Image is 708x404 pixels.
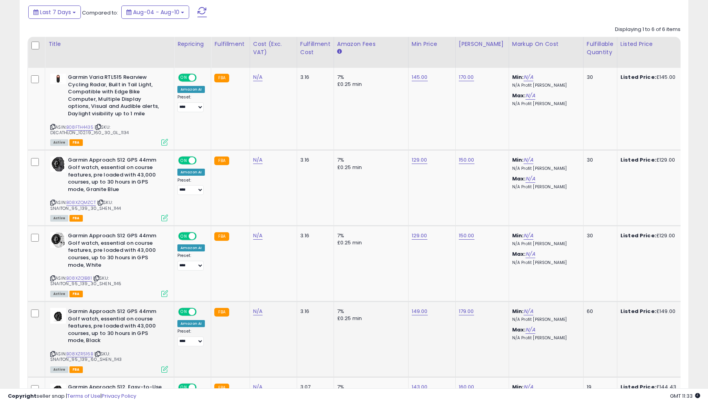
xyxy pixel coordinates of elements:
[195,309,208,315] span: OFF
[68,157,163,195] b: Garmin Approach S12 GPS 44mm Golf watch, essential on course features, pre loaded with 43,000 cou...
[133,8,179,16] span: Aug-04 - Aug-10
[50,308,168,372] div: ASIN:
[8,392,36,400] strong: Copyright
[177,169,205,176] div: Amazon AI
[337,40,405,48] div: Amazon Fees
[620,308,686,315] div: £149.00
[337,48,342,55] small: Amazon Fees.
[587,308,611,315] div: 60
[512,250,526,258] b: Max:
[68,74,163,119] b: Garmin Varia RTL515 Rearview Cycling Radar, Built in Tail Light, Compatible with Edge Bike Comput...
[337,232,402,239] div: 7%
[300,308,328,315] div: 3.16
[69,366,83,373] span: FBA
[620,40,688,48] div: Listed Price
[620,156,656,164] b: Listed Price:
[50,366,68,373] span: All listings currently available for purchase on Amazon
[50,351,122,362] span: | SKU: SNAITON_95_139_60_SHEN_1143
[195,75,208,81] span: OFF
[337,164,402,171] div: £0.25 min
[179,233,189,240] span: ON
[526,175,535,183] a: N/A
[66,199,96,206] a: B08XZQMZCT
[459,40,505,48] div: [PERSON_NAME]
[512,73,524,81] b: Min:
[459,308,474,315] a: 179.00
[50,74,168,145] div: ASIN:
[50,157,168,220] div: ASIN:
[512,156,524,164] b: Min:
[512,101,577,107] p: N/A Profit [PERSON_NAME]
[512,184,577,190] p: N/A Profit [PERSON_NAME]
[195,233,208,240] span: OFF
[512,83,577,88] p: N/A Profit [PERSON_NAME]
[526,326,535,334] a: N/A
[524,308,533,315] a: N/A
[459,156,474,164] a: 150.00
[412,156,427,164] a: 129.00
[214,40,246,48] div: Fulfillment
[50,124,129,136] span: | SKU: DECATHLON_102.19_160_30_GL_1134
[620,232,686,239] div: £129.00
[620,232,656,239] b: Listed Price:
[526,92,535,100] a: N/A
[412,40,452,48] div: Min Price
[82,9,118,16] span: Compared to:
[512,175,526,182] b: Max:
[66,351,93,357] a: B08XZR516B
[40,8,71,16] span: Last 7 Days
[177,253,205,271] div: Preset:
[121,5,189,19] button: Aug-04 - Aug-10
[50,215,68,222] span: All listings currently available for purchase on Amazon
[526,250,535,258] a: N/A
[177,329,205,346] div: Preset:
[587,74,611,81] div: 30
[50,199,121,211] span: | SKU: SNAITON_95_139_30_SHEN_1144
[69,139,83,146] span: FBA
[512,92,526,99] b: Max:
[512,260,577,266] p: N/A Profit [PERSON_NAME]
[177,40,208,48] div: Repricing
[620,308,656,315] b: Listed Price:
[50,232,66,248] img: 41beTFMaxpL._SL40_.jpg
[50,74,66,84] img: 21er8l8QziL._SL40_.jpg
[179,309,189,315] span: ON
[66,275,92,282] a: B08XZQ1B81
[512,335,577,341] p: N/A Profit [PERSON_NAME]
[69,215,83,222] span: FBA
[412,232,427,240] a: 129.00
[337,81,402,88] div: £0.25 min
[620,73,656,81] b: Listed Price:
[214,74,229,82] small: FBA
[524,232,533,240] a: N/A
[512,317,577,322] p: N/A Profit [PERSON_NAME]
[177,178,205,195] div: Preset:
[337,315,402,322] div: £0.25 min
[587,232,611,239] div: 30
[28,5,81,19] button: Last 7 Days
[253,308,263,315] a: N/A
[50,139,68,146] span: All listings currently available for purchase on Amazon
[177,95,205,112] div: Preset:
[620,157,686,164] div: £129.00
[50,275,122,287] span: | SKU: SNAITON_95_139_30_SHEN_1145
[459,232,474,240] a: 150.00
[253,156,263,164] a: N/A
[177,244,205,251] div: Amazon AI
[509,37,583,68] th: The percentage added to the cost of goods (COGS) that forms the calculator for Min & Max prices.
[587,40,614,56] div: Fulfillable Quantity
[50,308,66,324] img: 31hoIh0XTBL._SL40_.jpg
[177,320,205,327] div: Amazon AI
[512,40,580,48] div: Markup on Cost
[253,232,263,240] a: N/A
[512,241,577,247] p: N/A Profit [PERSON_NAME]
[337,239,402,246] div: £0.25 min
[50,232,168,296] div: ASIN:
[67,392,100,400] a: Terms of Use
[459,73,474,81] a: 170.00
[300,157,328,164] div: 3.16
[337,74,402,81] div: 7%
[50,291,68,297] span: All listings currently available for purchase on Amazon
[68,308,163,346] b: Garmin Approach S12 GPS 44mm Golf watch, essential on course features, pre loaded with 43,000 cou...
[524,73,533,81] a: N/A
